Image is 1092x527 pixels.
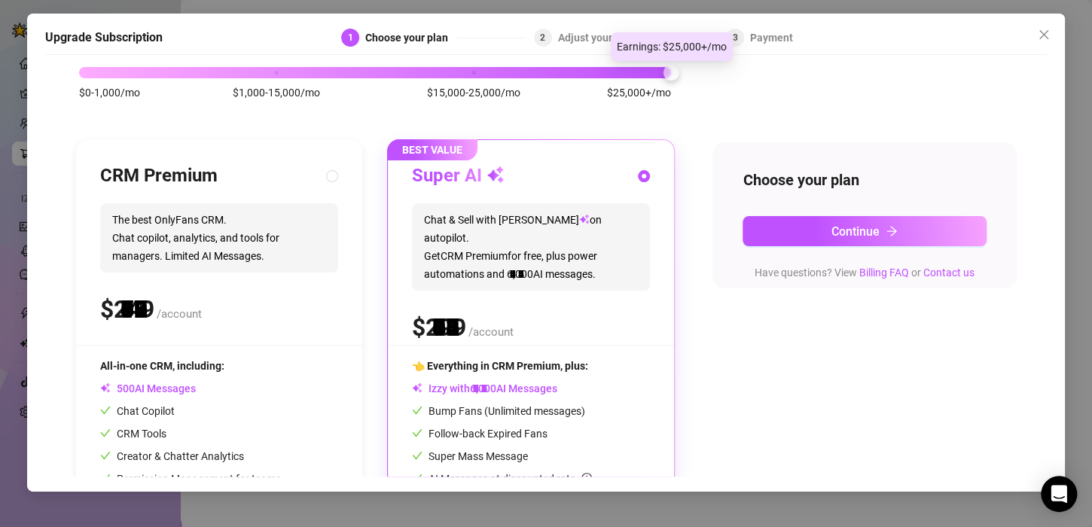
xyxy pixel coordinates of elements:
[100,405,175,417] span: Chat Copilot
[233,84,320,101] span: $1,000-15,000/mo
[733,32,738,43] span: 3
[429,473,592,485] span: AI Messages at discounted rate
[412,313,466,342] span: $
[1032,29,1056,41] span: Close
[412,164,505,188] h3: Super AI
[100,450,111,461] span: check
[365,29,457,47] div: Choose your plan
[412,405,585,417] span: Bump Fans (Unlimited messages)
[540,32,545,43] span: 2
[100,164,218,188] h3: CRM Premium
[750,29,793,47] div: Payment
[45,29,163,47] h5: Upgrade Subscription
[1038,29,1050,41] span: close
[468,325,514,339] span: /account
[100,428,111,438] span: check
[412,450,528,462] span: Super Mass Message
[923,267,975,279] a: Contact us
[412,203,650,291] span: Chat & Sell with [PERSON_NAME] on autopilot. Get CRM Premium for free, plus power automations and...
[607,84,671,101] span: $25,000+/mo
[412,450,422,461] span: check
[79,84,140,101] span: $0-1,000/mo
[157,307,202,321] span: /account
[387,139,477,160] span: BEST VALUE
[859,267,909,279] a: Billing FAQ
[558,29,649,47] div: Adjust your order
[100,295,154,324] span: $
[412,428,422,438] span: check
[427,84,520,101] span: $15,000-25,000/mo
[100,203,338,273] span: The best OnlyFans CRM. Chat copilot, analytics, and tools for managers. Limited AI Messages.
[100,473,111,483] span: check
[743,169,987,190] h4: Choose your plan
[100,473,281,485] span: Permission Management for teams
[412,473,422,483] span: check
[412,428,548,440] span: Follow-back Expired Fans
[100,405,111,416] span: check
[100,360,224,372] span: All-in-one CRM, including:
[348,32,353,43] span: 1
[412,360,588,372] span: 👈 Everything in CRM Premium, plus:
[831,224,880,239] span: Continue
[100,450,244,462] span: Creator & Chatter Analytics
[886,225,898,237] span: arrow-right
[755,267,975,279] span: Have questions? View or
[611,32,733,61] div: Earnings: $25,000+/mo
[1041,476,1077,512] div: Open Intercom Messenger
[743,216,987,246] button: Continuearrow-right
[581,473,592,483] span: info-circle
[100,428,166,440] span: CRM Tools
[412,405,422,416] span: check
[1032,23,1056,47] button: Close
[100,382,196,394] span: AI Messages
[412,382,557,394] span: Izzy with AI Messages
